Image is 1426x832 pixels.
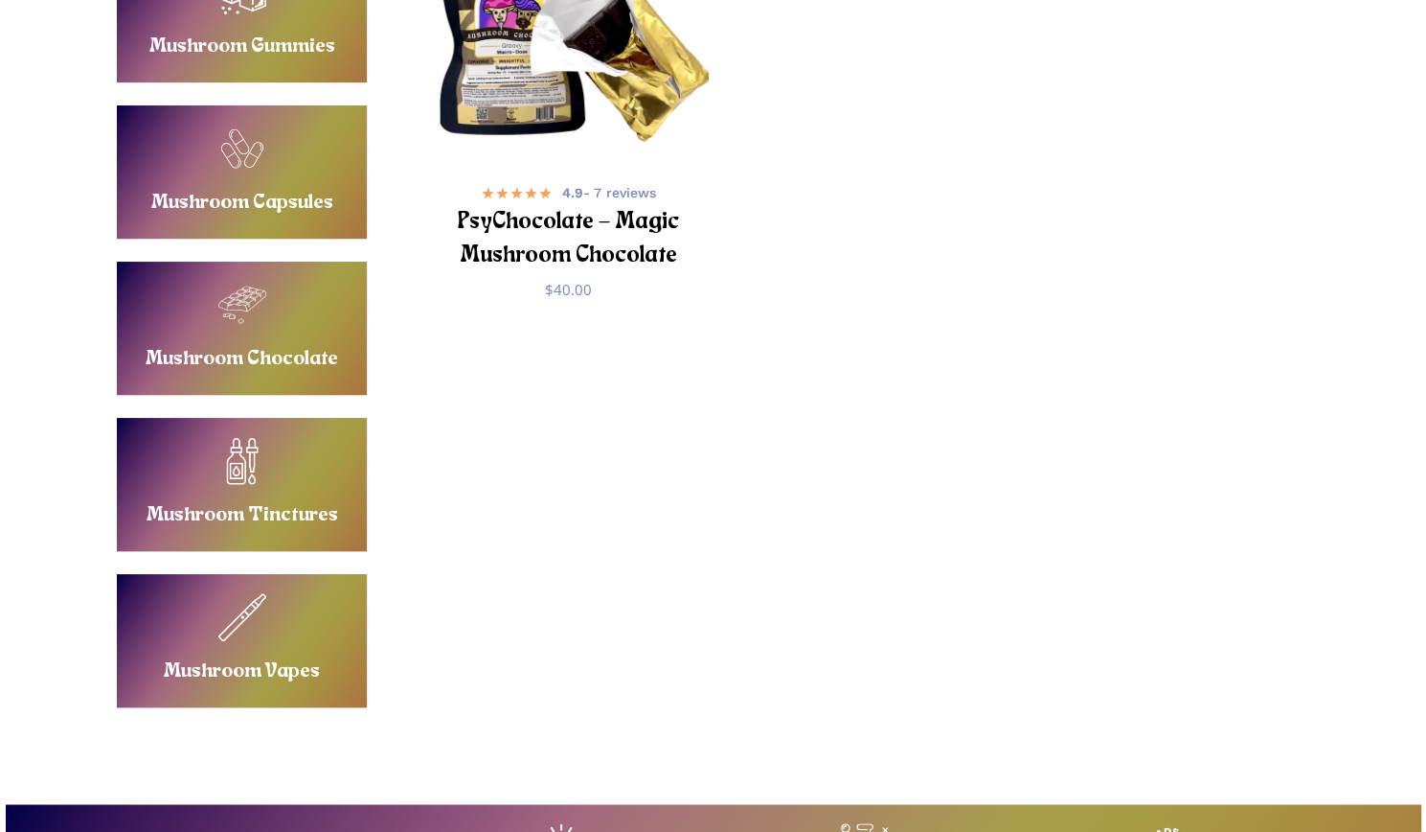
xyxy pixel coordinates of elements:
[452,205,685,274] h2: PsyChocolate – Magic Mushroom Chocolate
[562,183,656,202] span: - 7 reviews
[545,280,592,299] bdi: 40.00
[452,181,685,266] a: 4.9- 7 reviews PsyChocolate – Magic Mushroom Chocolate
[562,185,583,200] b: 4.9
[545,280,554,299] span: $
